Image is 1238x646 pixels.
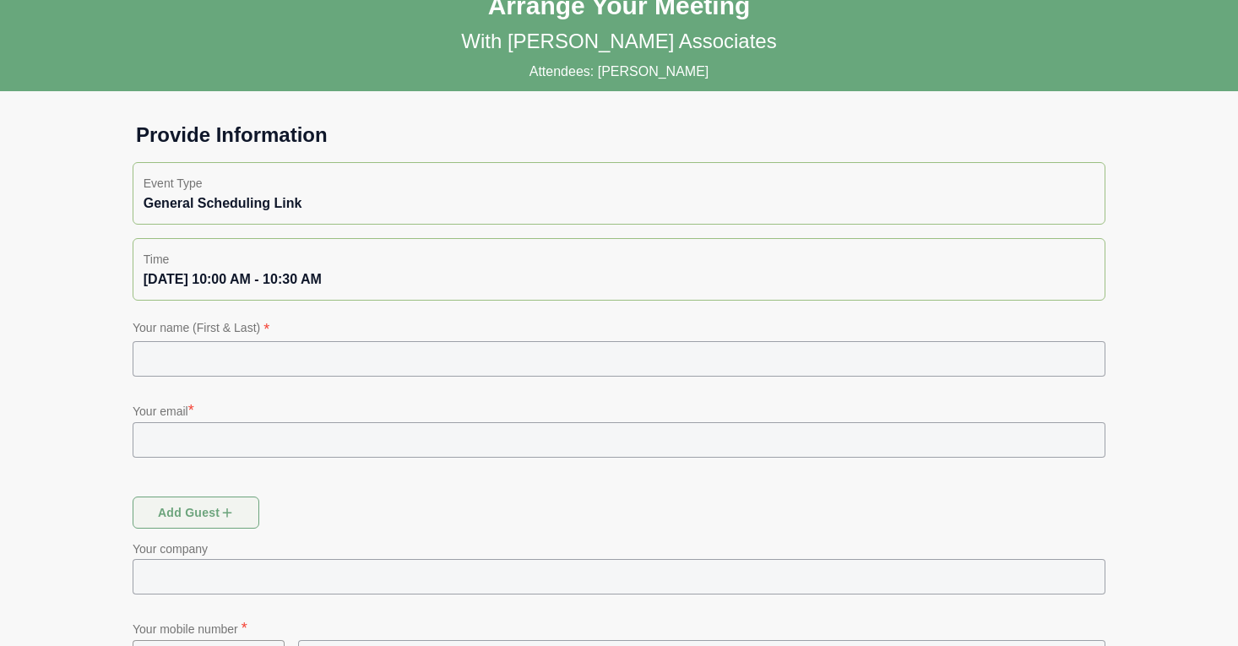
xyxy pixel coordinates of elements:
p: Time [144,249,1094,269]
h1: Provide Information [122,122,1116,149]
p: Event Type [144,173,1094,193]
p: Your email [133,399,1105,422]
div: [DATE] 10:00 AM - 10:30 AM [144,269,1094,290]
p: With [PERSON_NAME] Associates [461,28,776,55]
p: Your mobile number [133,616,1105,640]
button: Add guest [133,497,259,529]
div: General Scheduling Link [144,193,1094,214]
p: Your name (First & Last) [133,318,1105,341]
p: Attendees: [PERSON_NAME] [529,62,709,82]
span: Add guest [157,497,236,529]
p: Your company [133,539,1105,559]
